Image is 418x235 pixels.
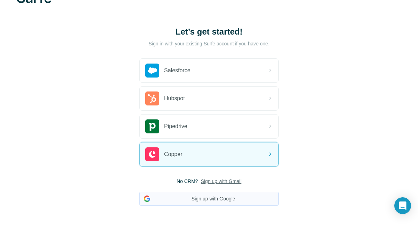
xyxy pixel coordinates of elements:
[164,66,191,75] span: Salesforce
[148,40,269,47] p: Sign in with your existing Surfe account if you have one.
[145,91,159,105] img: hubspot's logo
[164,150,182,159] span: Copper
[145,147,159,161] img: copper's logo
[164,94,185,103] span: Hubspot
[394,197,411,214] div: Open Intercom Messenger
[177,178,198,185] span: No CRM?
[139,192,279,206] button: Sign up with Google
[145,119,159,133] img: pipedrive's logo
[201,178,241,185] button: Sign up with Gmail
[164,122,187,131] span: Pipedrive
[139,26,279,37] h1: Let’s get started!
[145,64,159,78] img: salesforce's logo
